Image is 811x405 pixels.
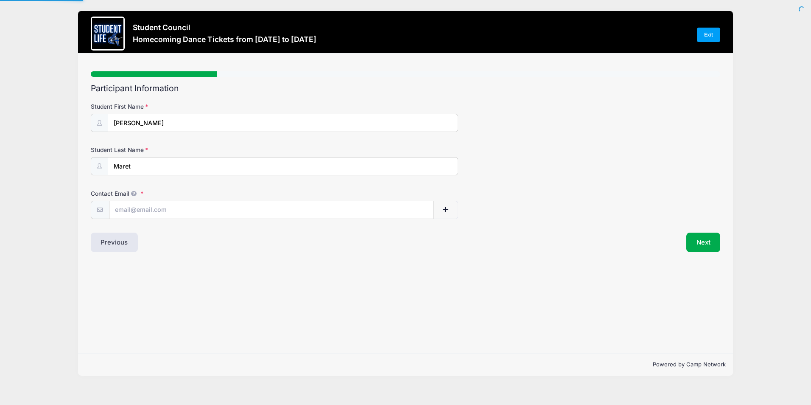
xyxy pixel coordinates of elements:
[91,233,138,252] button: Previous
[85,360,726,369] p: Powered by Camp Network
[697,28,721,42] a: Exit
[133,23,316,32] h3: Student Council
[686,233,721,252] button: Next
[91,146,301,154] label: Student Last Name
[91,84,721,93] h2: Participant Information
[109,201,434,219] input: email@email.com
[108,157,458,175] input: Student Last Name
[129,190,139,197] span: We will send confirmations, payment reminders, and custom email messages to each address listed. ...
[91,102,301,111] label: Student First Name
[133,35,316,44] h3: Homecoming Dance Tickets from [DATE] to [DATE]
[108,114,458,132] input: Student First Name
[91,189,301,198] label: Contact Email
